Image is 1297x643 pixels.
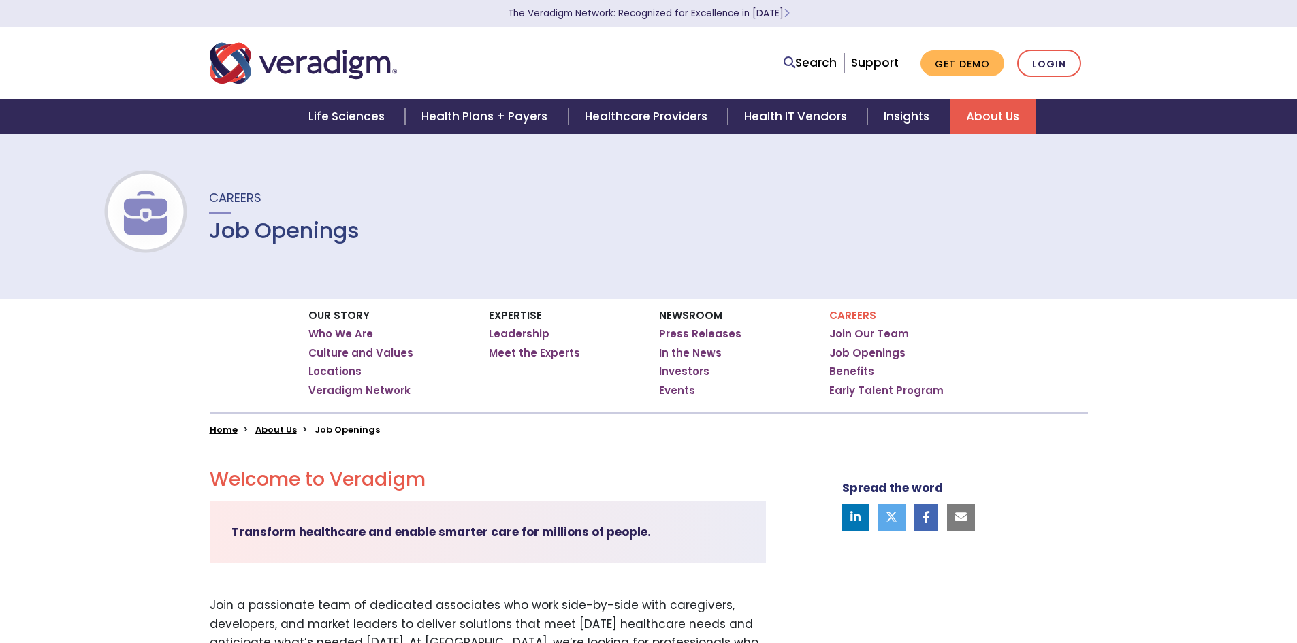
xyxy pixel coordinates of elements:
[920,50,1004,77] a: Get Demo
[829,346,906,360] a: Job Openings
[851,54,899,71] a: Support
[210,423,238,436] a: Home
[210,468,766,491] h2: Welcome to Veradigm
[829,365,874,378] a: Benefits
[308,384,411,397] a: Veradigm Network
[784,54,837,72] a: Search
[308,346,413,360] a: Culture and Values
[1017,50,1081,78] a: Login
[308,327,373,341] a: Who We Are
[867,99,950,134] a: Insights
[209,189,261,206] span: Careers
[489,346,580,360] a: Meet the Experts
[659,327,741,341] a: Press Releases
[209,218,359,244] h1: Job Openings
[784,7,790,20] span: Learn More
[829,327,909,341] a: Join Our Team
[255,423,297,436] a: About Us
[292,99,405,134] a: Life Sciences
[308,365,362,378] a: Locations
[842,480,943,496] strong: Spread the word
[231,524,651,540] strong: Transform healthcare and enable smarter care for millions of people.
[489,327,549,341] a: Leadership
[659,365,709,378] a: Investors
[728,99,867,134] a: Health IT Vendors
[659,346,722,360] a: In the News
[210,41,397,86] img: Veradigm logo
[829,384,944,397] a: Early Talent Program
[405,99,568,134] a: Health Plans + Payers
[950,99,1036,134] a: About Us
[508,7,790,20] a: The Veradigm Network: Recognized for Excellence in [DATE]Learn More
[569,99,728,134] a: Healthcare Providers
[659,384,695,397] a: Events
